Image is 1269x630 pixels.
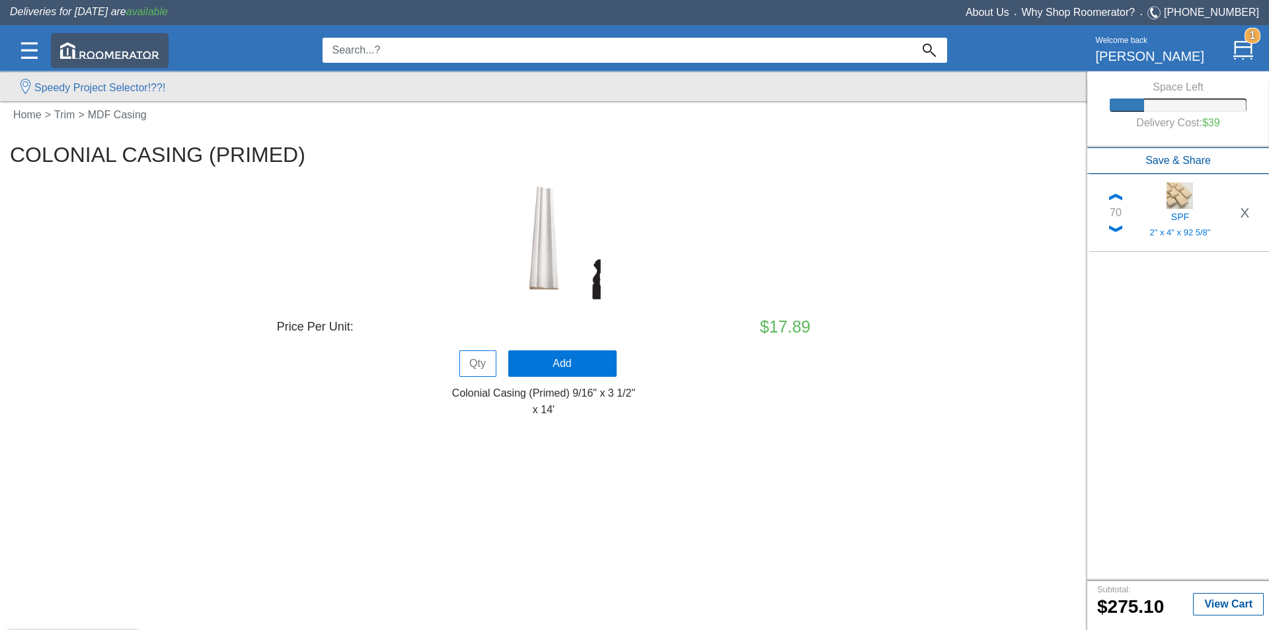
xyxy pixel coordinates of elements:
[633,315,810,340] div: $17.89
[1109,225,1122,232] img: Down_Chevron.png
[10,404,1077,416] h6: x 14'
[1232,202,1258,223] button: X
[1128,182,1232,243] a: SPF2" x 4" x 92 5/8"
[60,42,159,59] img: roomerator-logo.svg
[1135,11,1147,17] span: •
[1233,40,1253,60] img: Cart.svg
[1202,117,1220,129] label: $39
[1110,81,1246,93] h6: Space Left
[1087,147,1269,174] button: Save & Share
[10,109,45,120] a: Home
[508,350,617,377] button: Add
[34,80,165,96] label: Speedy Project Selector!??!
[277,318,633,336] div: Price Per Unit:
[51,109,78,120] a: Trim
[85,109,150,120] a: MDF Casing
[1110,205,1122,221] div: 70
[126,6,168,17] span: available
[1245,28,1260,44] strong: 1
[78,107,84,123] label: >
[1167,182,1193,209] img: 11100240_sm.jpg
[1109,194,1122,200] img: Up_Chevron.png
[10,387,1077,399] h6: Colonial Casing (Primed) 9/16" x 3 1/2"
[10,6,168,17] span: Deliveries for [DATE] are
[966,7,1009,18] a: About Us
[1120,112,1236,134] h6: Delivery Cost:
[323,38,911,63] input: Search...?
[459,350,496,377] input: Qty
[1009,11,1022,17] span: •
[478,172,610,304] img: 11110013_lg.jpg
[1147,5,1164,21] img: Telephone.svg
[21,42,38,59] img: Categories.svg
[10,143,1077,167] h2: Colonial Casing (Primed)
[1022,7,1135,18] a: Why Shop Roomerator?
[1138,209,1222,222] h5: SPF
[45,107,51,123] label: >
[923,44,936,57] img: Search_Icon.svg
[1138,227,1222,238] h5: 2" x 4" x 92 5/8"
[1164,7,1259,18] a: [PHONE_NUMBER]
